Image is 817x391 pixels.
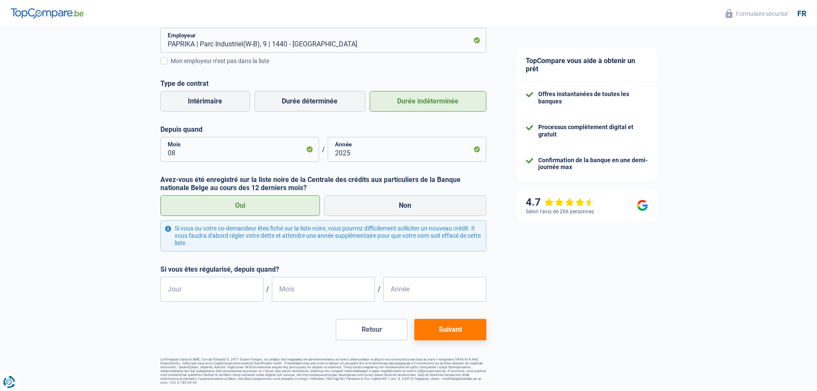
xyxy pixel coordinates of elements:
input: AAAA [328,137,486,162]
label: Depuis quand [160,125,486,133]
button: Retour [336,319,407,340]
input: Cherchez votre employeur [160,28,486,53]
span: / [319,145,328,154]
div: 4.7 [526,196,595,209]
label: Durée déterminée [254,91,365,112]
span: / [375,285,383,293]
input: JJ [160,277,263,302]
input: MM [272,277,375,302]
img: TopCompare Logo [11,8,84,18]
div: TopCompare vous aide à obtenir un prêt [517,48,657,82]
label: Intérimaire [160,91,250,112]
div: Confirmation de la banque en une demi-journée max [538,157,648,171]
button: Formulaire sécurisé [721,6,793,21]
label: Durée indéterminée [370,91,486,112]
button: Suivant [414,319,486,340]
input: MM [160,137,319,162]
label: Si vous êtes régularisé, depuis quand? [160,265,486,273]
div: fr [797,9,806,18]
label: Type de contrat [160,79,486,88]
label: Avez-vous été enregistré sur la liste noire de la Centrale des crédits aux particuliers de la Ban... [160,176,486,192]
img: Advertisement [2,197,3,198]
label: Non [324,195,486,216]
span: / [263,285,272,293]
div: Si vous ou votre co-demandeur êtes fiché sur la liste noire, vous pourrez difficilement sollicite... [160,220,486,251]
div: Selon l’avis de 266 personnes [526,209,594,215]
div: Processus complètement digital et gratuit [538,124,648,138]
div: Offres instantanées de toutes les banques [538,91,648,105]
input: AAAA [383,277,486,302]
div: Mon employeur n’est pas dans la liste [171,57,486,66]
label: Oui [160,195,320,216]
footer: LorEmipsum Dolorsi AME, Con ad Elitsedd 5, 2471 Eiusm-Tempor, inc utlabor etd magnaaliq eni admin... [160,358,486,385]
